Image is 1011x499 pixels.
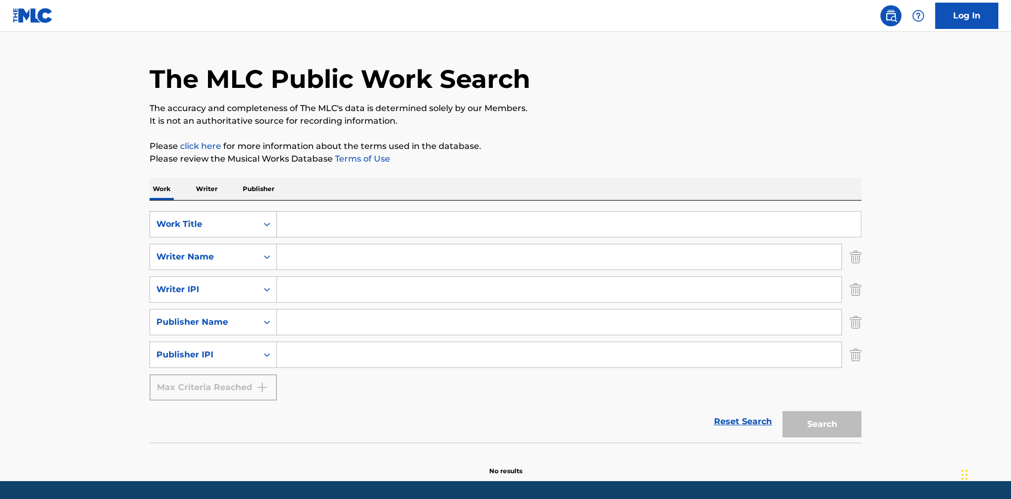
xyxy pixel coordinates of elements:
img: Delete Criterion [850,276,861,303]
a: Terms of Use [333,154,390,164]
img: search [885,9,897,22]
div: Drag [962,459,968,491]
p: It is not an authoritative source for recording information. [150,115,861,127]
img: Delete Criterion [850,342,861,368]
h1: The MLC Public Work Search [150,63,530,95]
a: Public Search [880,5,901,26]
a: click here [180,141,221,151]
p: Publisher [240,178,277,200]
p: Writer [193,178,221,200]
img: Delete Criterion [850,309,861,335]
img: help [912,9,925,22]
div: Publisher Name [156,316,251,328]
img: Delete Criterion [850,244,861,270]
div: Writer IPI [156,283,251,296]
div: Publisher IPI [156,348,251,361]
p: Please for more information about the terms used in the database. [150,140,861,153]
p: Please review the Musical Works Database [150,153,861,165]
iframe: Chat Widget [958,448,1011,499]
p: Work [150,178,174,200]
div: Work Title [156,218,251,231]
p: The accuracy and completeness of The MLC's data is determined solely by our Members. [150,102,861,115]
p: No results [489,454,522,476]
a: Reset Search [709,410,777,433]
a: Log In [935,3,998,29]
div: Writer Name [156,251,251,263]
div: Help [908,5,929,26]
form: Search Form [150,211,861,443]
img: MLC Logo [13,8,53,23]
